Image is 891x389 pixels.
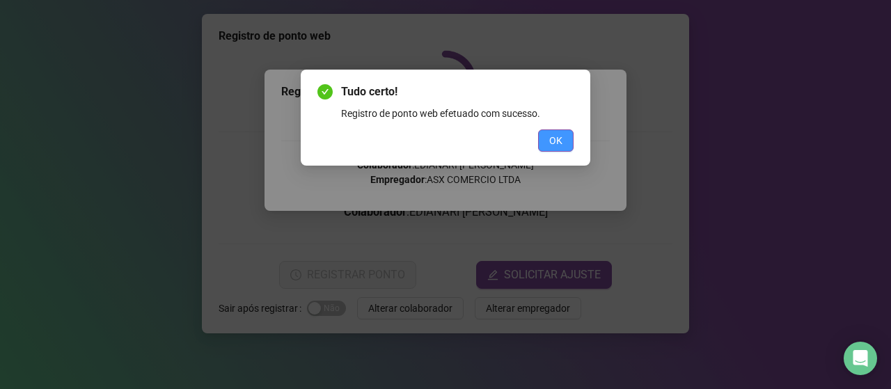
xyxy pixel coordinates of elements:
span: Tudo certo! [341,84,574,100]
span: check-circle [317,84,333,100]
div: Open Intercom Messenger [844,342,877,375]
button: OK [538,129,574,152]
span: OK [549,133,562,148]
div: Registro de ponto web efetuado com sucesso. [341,106,574,121]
